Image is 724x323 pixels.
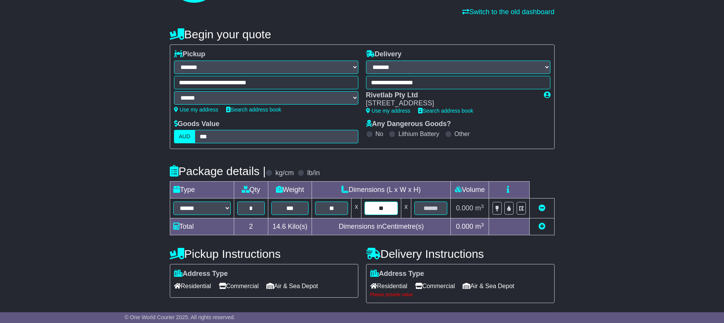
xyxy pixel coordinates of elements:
span: m [475,223,484,230]
a: Remove this item [538,204,545,212]
label: Delivery [366,50,402,59]
label: Address Type [370,270,424,278]
label: Address Type [174,270,228,278]
td: 2 [234,218,268,235]
td: x [401,198,411,218]
span: 14.6 [273,223,286,230]
h4: Package details | [170,165,266,177]
td: Type [170,182,234,198]
a: Use my address [366,108,410,114]
label: AUD [174,130,195,143]
span: 0.000 [456,223,473,230]
label: Goods Value [174,120,220,128]
td: Kilo(s) [268,218,312,235]
td: Weight [268,182,312,198]
span: Air & Sea Depot [463,280,514,292]
sup: 3 [481,222,484,228]
span: Residential [174,280,211,292]
a: Use my address [174,107,218,113]
h4: Begin your quote [170,28,555,41]
span: Commercial [219,280,259,292]
td: Total [170,218,234,235]
span: © One World Courier 2025. All rights reserved. [125,314,235,320]
span: m [475,204,484,212]
label: No [376,130,383,138]
span: 0.000 [456,204,473,212]
a: Switch to the old dashboard [462,8,554,16]
a: Search address book [418,108,473,114]
span: Residential [370,280,407,292]
td: x [351,198,361,218]
div: Please provide value [370,292,550,297]
label: Other [455,130,470,138]
td: Qty [234,182,268,198]
div: [STREET_ADDRESS] [366,99,536,108]
label: Lithium Battery [398,130,439,138]
a: Add new item [538,223,545,230]
label: lb/in [307,169,320,177]
label: Any Dangerous Goods? [366,120,451,128]
td: Volume [451,182,489,198]
div: Rivetlab Pty Ltd [366,91,536,100]
span: Air & Sea Depot [266,280,318,292]
td: Dimensions (L x W x H) [312,182,451,198]
sup: 3 [481,203,484,209]
a: Search address book [226,107,281,113]
span: Commercial [415,280,455,292]
h4: Delivery Instructions [366,248,555,260]
h4: Pickup Instructions [170,248,358,260]
td: Dimensions in Centimetre(s) [312,218,451,235]
label: Pickup [174,50,205,59]
label: kg/cm [275,169,294,177]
